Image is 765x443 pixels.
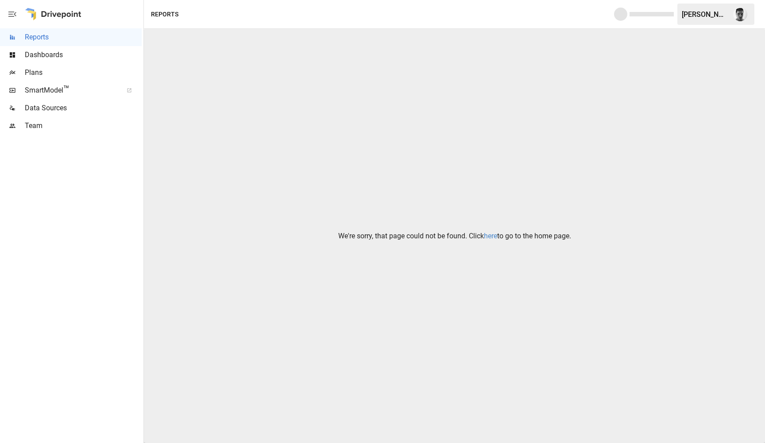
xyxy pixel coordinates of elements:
button: Lucas Nofal [728,2,753,27]
span: Team [25,120,142,131]
img: Lucas Nofal [733,7,747,21]
div: [PERSON_NAME] [682,10,728,19]
a: here [484,232,497,240]
span: Data Sources [25,103,142,113]
p: We're sorry, that page could not be found. Click to go to the home page. [338,231,571,241]
span: Plans [25,67,142,78]
span: Reports [25,32,142,43]
span: SmartModel [25,85,117,96]
span: ™ [63,84,70,95]
span: Dashboards [25,50,142,60]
